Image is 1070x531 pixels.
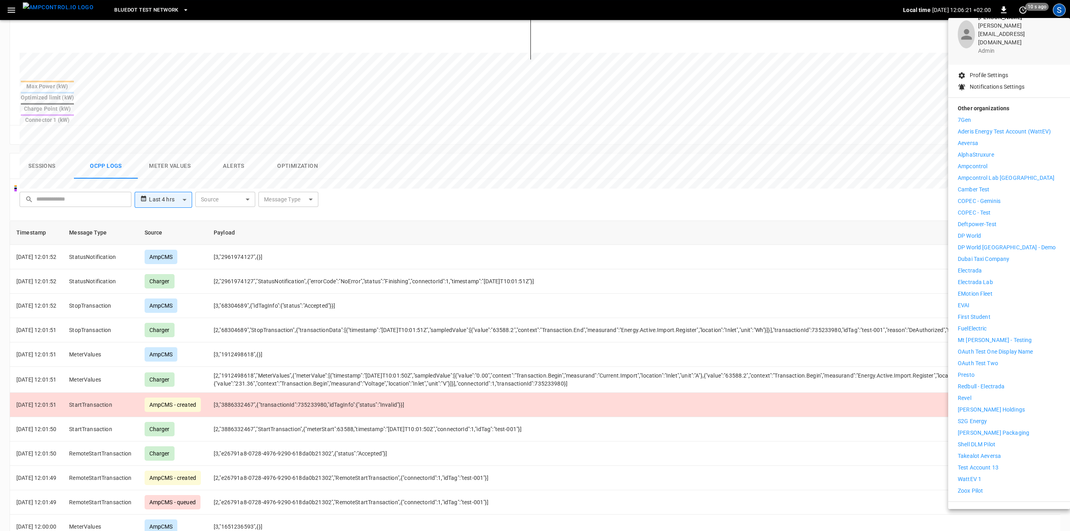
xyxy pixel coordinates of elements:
p: FuelElectric [958,324,987,333]
p: COPEC - Test [958,209,991,217]
p: [PERSON_NAME] Packaging [958,429,1029,437]
p: Camber Test [958,185,989,194]
p: Notifications Settings [970,83,1024,91]
p: Logout [970,508,988,517]
p: DP World [958,232,981,240]
p: Takealot Aeversa [958,452,1001,460]
p: Mt [PERSON_NAME] - Testing [958,336,1032,344]
p: S2G Energy [958,417,987,426]
p: OAuth Test One Display Name [958,348,1033,356]
p: COPEC - Geminis [958,197,1001,205]
p: Aderis Energy Test Account (WattEV) [958,127,1051,136]
p: Shell DLM Pilot [958,440,995,449]
p: DP World [GEOGRAPHIC_DATA] - Demo [958,243,1056,252]
p: admin [978,47,1060,55]
p: Zoox Pilot [958,487,983,495]
p: eMotion Fleet [958,290,993,298]
p: Redbull - Electrada [958,382,1005,391]
p: Test Account 13 [958,463,999,472]
p: [PERSON_NAME][EMAIL_ADDRESS][DOMAIN_NAME] [978,22,1060,47]
p: First Student [958,313,991,321]
p: Deftpower-Test [958,220,997,229]
p: 7Gen [958,116,971,124]
p: Profile Settings [970,71,1008,80]
p: Aeversa [958,139,978,147]
p: Revel [958,394,971,402]
p: AlphaStruxure [958,151,994,159]
p: OAuth Test Two [958,359,998,368]
div: profile-icon [958,20,975,48]
p: WattEV 1 [958,475,981,483]
p: Electrada Lab [958,278,993,286]
p: Ampcontrol Lab [GEOGRAPHIC_DATA] [958,174,1054,182]
p: Electrada [958,266,982,275]
p: EVAI [958,301,970,310]
p: [PERSON_NAME] Holdings [958,406,1025,414]
p: Other organizations [958,104,1060,116]
p: Ampcontrol [958,162,987,171]
p: Dubai Taxi Company [958,255,1009,263]
p: Presto [958,371,975,379]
